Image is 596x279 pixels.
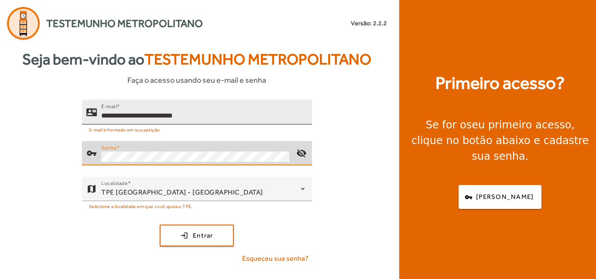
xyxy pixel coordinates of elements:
[193,231,213,241] span: Entrar
[160,225,234,246] button: Entrar
[46,16,203,31] span: Testemunho Metropolitano
[101,180,128,186] mat-label: Localidade
[101,145,116,151] mat-label: Senha
[459,185,541,209] button: [PERSON_NAME]
[410,117,591,164] div: Se for o , clique no botão abaixo e cadastre sua senha.
[89,124,161,134] mat-hint: E-mail informado em sua petição.
[435,70,565,96] strong: Primeiro acesso?
[89,201,193,211] mat-hint: Selecione a localidade em que você apoia o TPE.
[291,143,312,164] mat-icon: visibility_off
[101,188,263,196] span: TPE [GEOGRAPHIC_DATA] - [GEOGRAPHIC_DATA]
[86,107,97,118] mat-icon: contact_mail
[127,74,266,86] span: Faça o acesso usando seu e-mail e senha
[7,7,40,40] img: Logo Agenda
[86,148,97,158] mat-icon: vpn_key
[351,19,387,28] small: Versão: 2.2.2
[144,50,371,68] span: Testemunho Metropolitano
[242,253,308,264] span: Esqueceu sua senha?
[86,184,97,194] mat-icon: map
[22,48,371,71] strong: Seja bem-vindo ao
[466,119,572,131] strong: seu primeiro acesso
[101,103,116,109] mat-label: E-mail
[476,192,534,202] span: [PERSON_NAME]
